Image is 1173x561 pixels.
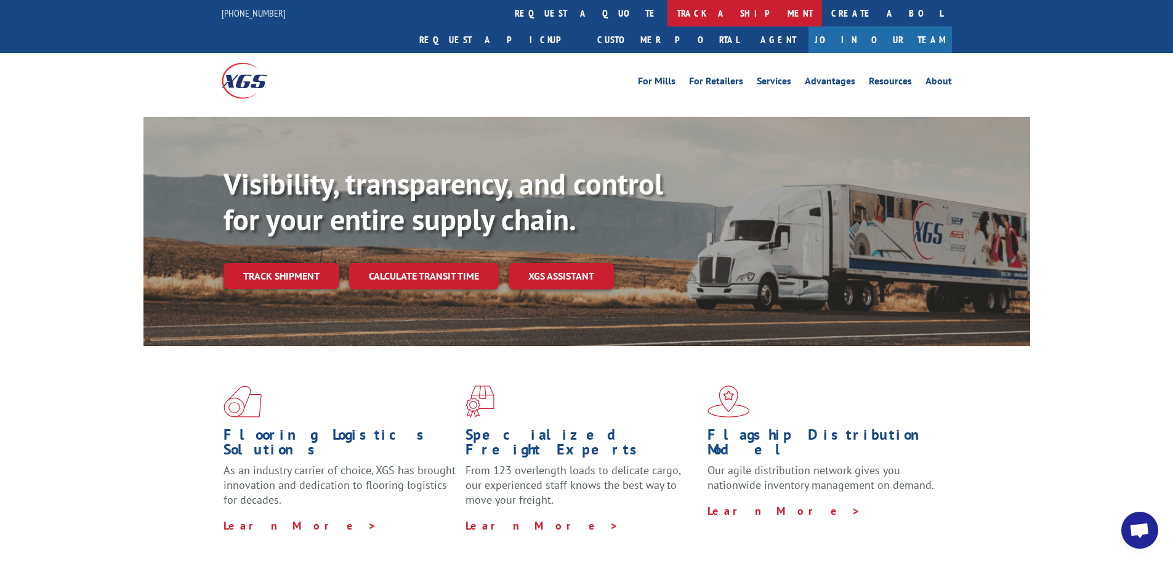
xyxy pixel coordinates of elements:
a: Customer Portal [588,26,748,53]
div: Open chat [1121,512,1158,549]
a: Agent [748,26,808,53]
a: Resources [869,76,912,90]
a: Services [757,76,791,90]
a: Join Our Team [808,26,952,53]
a: Track shipment [224,263,339,289]
b: Visibility, transparency, and control for your entire supply chain. [224,164,663,238]
a: For Retailers [689,76,743,90]
h1: Flagship Distribution Model [707,427,940,463]
img: xgs-icon-focused-on-flooring-red [466,385,494,418]
a: Learn More > [466,519,619,533]
a: Request a pickup [410,26,588,53]
a: About [925,76,952,90]
a: Calculate transit time [349,263,499,289]
span: As an industry carrier of choice, XGS has brought innovation and dedication to flooring logistics... [224,463,456,507]
a: Advantages [805,76,855,90]
a: XGS ASSISTANT [509,263,614,289]
span: Our agile distribution network gives you nationwide inventory management on demand. [707,463,934,492]
h1: Specialized Freight Experts [466,427,698,463]
a: Learn More > [707,504,861,518]
a: [PHONE_NUMBER] [222,7,286,19]
h1: Flooring Logistics Solutions [224,427,456,463]
img: xgs-icon-flagship-distribution-model-red [707,385,750,418]
img: xgs-icon-total-supply-chain-intelligence-red [224,385,262,418]
a: For Mills [638,76,675,90]
a: Learn More > [224,519,377,533]
p: From 123 overlength loads to delicate cargo, our experienced staff knows the best way to move you... [466,463,698,518]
